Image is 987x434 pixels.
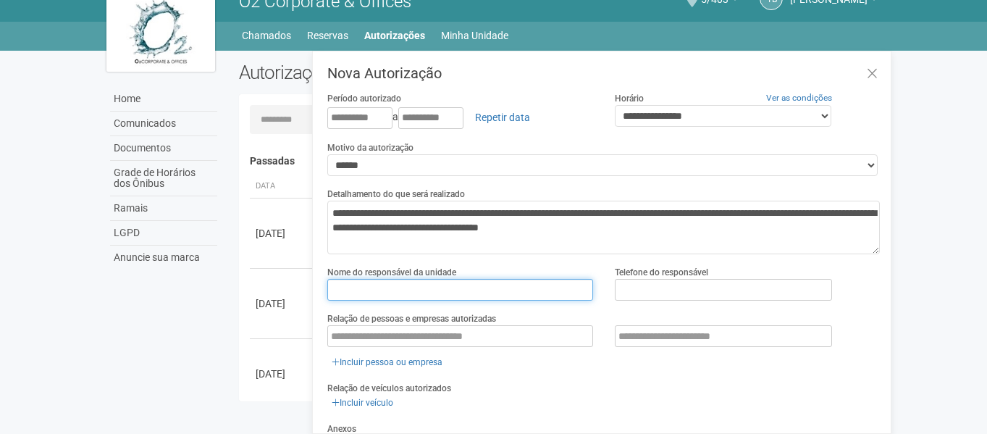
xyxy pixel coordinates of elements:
label: Detalhamento do que será realizado [327,188,465,201]
div: [DATE] [256,226,309,241]
label: Nome do responsável da unidade [327,266,456,279]
div: a [327,105,593,130]
a: Incluir veículo [327,395,398,411]
a: Grade de Horários dos Ônibus [110,161,217,196]
label: Relação de veículos autorizados [327,382,451,395]
a: Anuncie sua marca [110,246,217,270]
a: Ver as condições [766,93,832,103]
a: Minha Unidade [441,25,508,46]
a: Home [110,87,217,112]
a: Autorizações [364,25,425,46]
a: Chamados [242,25,291,46]
label: Horário [615,92,644,105]
label: Relação de pessoas e empresas autorizadas [327,312,496,325]
a: Documentos [110,136,217,161]
h2: Autorizações [239,62,549,83]
label: Motivo da autorização [327,141,413,154]
a: LGPD [110,221,217,246]
a: Incluir pessoa ou empresa [327,354,447,370]
a: Repetir data [466,105,539,130]
a: Ramais [110,196,217,221]
div: [DATE] [256,296,309,311]
div: [DATE] [256,367,309,381]
th: Data [250,175,315,199]
label: Período autorizado [327,92,401,105]
h4: Passadas [250,156,870,167]
label: Telefone do responsável [615,266,708,279]
a: Comunicados [110,112,217,136]
a: Reservas [307,25,348,46]
h3: Nova Autorização [327,66,880,80]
